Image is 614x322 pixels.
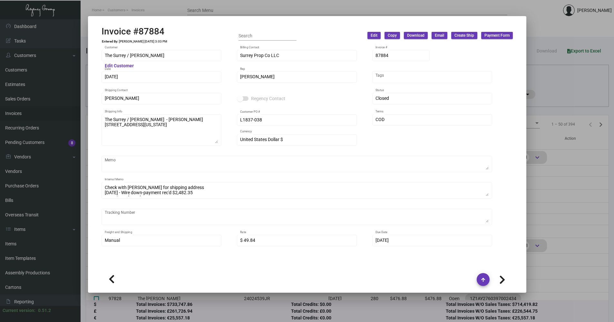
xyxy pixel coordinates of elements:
span: Download [407,33,424,38]
span: Regency Contact [251,95,285,102]
button: Edit [367,32,381,39]
td: Entered By: [102,40,119,43]
mat-hint: Edit Customer [105,63,134,69]
button: Copy [385,32,400,39]
span: Create Ship [454,33,474,38]
button: Create Ship [451,32,477,39]
span: Manual [105,238,120,243]
button: Download [404,32,428,39]
span: Copy [388,33,397,38]
span: Email [435,33,444,38]
span: Closed [375,96,389,101]
span: Edit [371,33,377,38]
div: 0.51.2 [38,307,51,314]
button: Email [432,32,447,39]
button: Payment Form [481,32,513,39]
span: Payment Form [484,33,510,38]
td: [PERSON_NAME] [DATE] 3:03 PM [119,40,168,43]
h2: Invoice #87884 [102,26,164,37]
div: Current version: [3,307,35,314]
